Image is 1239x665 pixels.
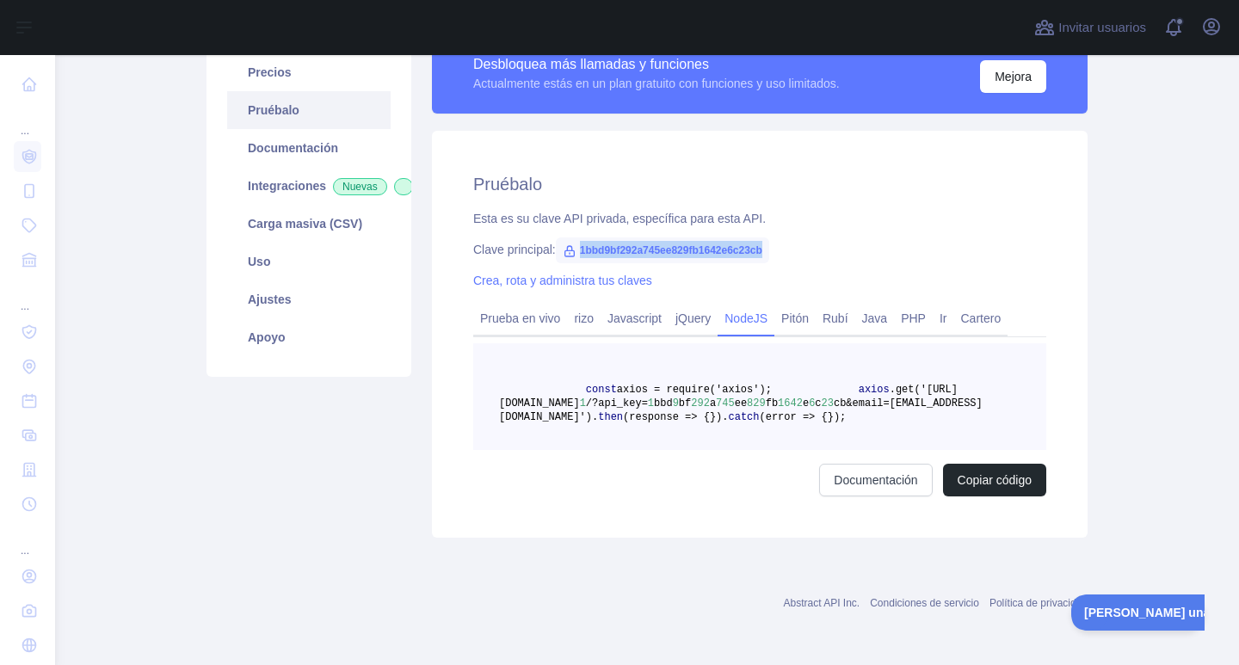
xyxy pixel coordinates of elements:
span: axios = require('axios'); [617,384,772,396]
span: 1 [580,397,586,409]
span: (response => { [623,411,710,423]
span: 23 [822,397,834,409]
span: (error => { [760,411,828,423]
a: Condiciones de servicio [870,597,979,609]
span: 1642 [778,397,803,409]
font: Copiar código [958,473,1032,487]
span: }) [710,411,722,423]
font: Desbloquea más llamadas y funciones [473,57,709,71]
a: Documentación [819,464,932,496]
font: NodeJS [724,311,767,325]
span: bf [679,397,691,409]
span: then [598,411,623,423]
font: [PERSON_NAME] una pregunta [13,11,194,25]
span: . [592,411,598,423]
font: ... [21,545,29,557]
a: Pruébalo [227,91,391,129]
a: Abstract API Inc. [783,597,860,609]
span: fb [766,397,778,409]
font: Documentación [834,473,917,487]
font: Java [862,311,888,325]
a: Apoyo [227,318,391,356]
a: Documentación [227,129,391,167]
font: Ir [940,311,947,325]
span: 829 [747,397,766,409]
font: Carga masiva (CSV) [248,217,362,231]
font: Javascript [607,311,662,325]
font: Pruébalo [248,103,299,117]
span: axios [859,384,890,396]
span: e [803,397,809,409]
font: jQuery [675,311,711,325]
span: 292 [691,397,710,409]
font: Invitar usuarios [1058,20,1146,34]
font: Esta es su clave API privada, específica para esta API. [473,212,766,225]
font: ... [21,125,29,137]
font: Pruébalo [473,175,542,194]
span: /?api_key= [586,397,648,409]
a: Uso [227,243,391,280]
font: Ajustes [248,292,292,306]
font: 1bbd9bf292a745ee829fb1642e6c23cb [580,244,762,256]
a: Ajustes [227,280,391,318]
font: PHP [901,311,926,325]
button: Mejora [980,60,1046,93]
a: IntegracionesNuevas [227,167,391,205]
span: 745 [716,397,735,409]
font: rizo [574,311,594,325]
span: 9 [673,397,679,409]
button: Copiar código [943,464,1046,496]
font: Prueba en vivo [480,311,560,325]
font: Clave principal: [473,243,556,256]
span: catch [728,411,759,423]
font: Nuevas [342,181,378,193]
font: Precios [248,65,292,79]
span: const [586,384,617,396]
font: ... [21,300,29,312]
span: }); [828,411,847,423]
span: 6 [809,397,815,409]
font: Apoyo [248,330,286,344]
span: c [815,397,821,409]
a: Precios [227,53,391,91]
span: 1 [648,397,654,409]
span: . [722,411,728,423]
button: Invitar usuarios [1031,14,1150,41]
a: Política de privacidad [989,597,1088,609]
font: Mejora [995,70,1032,83]
font: Uso [248,255,270,268]
font: Pitón [781,311,809,325]
span: a [710,397,716,409]
font: Rubí [823,311,848,325]
span: bbd [654,397,673,409]
span: ee [735,397,747,409]
font: Cartero [960,311,1001,325]
font: Integraciones [248,179,326,193]
a: Carga masiva (CSV) [227,205,391,243]
font: Actualmente estás en un plan gratuito con funciones y uso limitados. [473,77,840,90]
font: Documentación [248,141,338,155]
a: Crea, rota y administra tus claves [473,274,652,287]
iframe: Activar/desactivar soporte al cliente [1071,594,1205,631]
